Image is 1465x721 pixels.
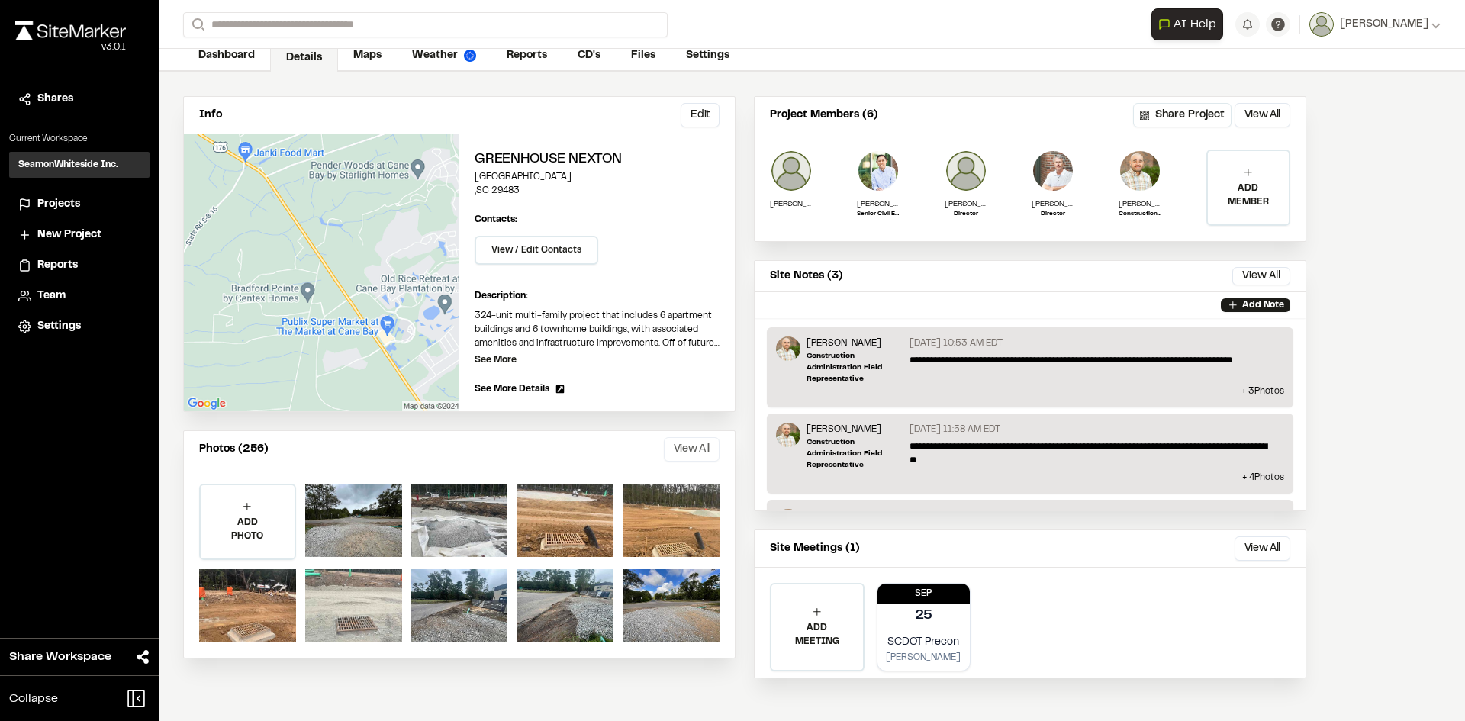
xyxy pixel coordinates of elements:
img: Thomas Steinkoenig [770,150,813,192]
span: New Project [37,227,101,243]
p: Site Meetings (1) [770,540,860,557]
h2: Greenhouse Nexton [475,150,720,170]
p: [PERSON_NAME] [1032,198,1074,210]
h3: SeamonWhiteside Inc. [18,158,118,172]
a: Shares [18,91,140,108]
img: Sinuhe Perez [776,336,800,361]
p: [PERSON_NAME] [857,198,900,210]
p: ADD MEMBER [1208,182,1289,209]
button: View / Edit Contacts [475,236,598,265]
p: [DATE] 3:56 PM EDT [910,509,997,523]
a: Reports [18,257,140,274]
p: SCDOT Precon [884,634,964,651]
a: CD's [562,41,616,70]
p: Director [1032,210,1074,219]
button: Open AI Assistant [1151,8,1223,40]
p: Photos (256) [199,441,269,458]
p: [PERSON_NAME] [807,336,903,350]
p: Current Workspace [9,132,150,146]
span: Share Workspace [9,648,111,666]
img: rebrand.png [15,21,126,40]
button: Edit [681,103,720,127]
a: Details [270,43,338,72]
button: Search [183,12,211,37]
span: Reports [37,257,78,274]
a: Maps [338,41,397,70]
div: Oh geez...please don't... [15,40,126,54]
span: Settings [37,318,81,335]
p: ADD MEETING [771,621,863,649]
p: [PERSON_NAME] [807,423,903,436]
button: [PERSON_NAME] [1309,12,1441,37]
button: View All [1232,267,1290,285]
a: Settings [18,318,140,335]
img: Sinuhe Perez [776,423,800,447]
a: Files [616,41,671,70]
p: , SC 29483 [475,184,720,198]
p: Construction Administration Field Representative [807,350,903,385]
div: Open AI Assistant [1151,8,1229,40]
p: 25 [915,606,933,626]
p: Director [945,210,987,219]
span: Team [37,288,66,304]
button: View All [664,437,720,462]
p: Info [199,107,222,124]
span: [PERSON_NAME] [1340,16,1428,33]
img: precipai.png [464,50,476,62]
p: Description: [475,289,720,303]
a: Weather [397,41,491,70]
span: Collapse [9,690,58,708]
a: Team [18,288,140,304]
p: ADD PHOTO [201,516,295,543]
p: Project Members (6) [770,107,878,124]
img: Sinuhe Perez [776,509,800,533]
a: Projects [18,196,140,213]
a: Settings [671,41,745,70]
span: See More Details [475,382,549,396]
span: Shares [37,91,73,108]
p: [DATE] 10:53 AM EDT [910,336,1003,350]
p: Construction Administration Field Representative [807,436,903,471]
p: Sep [877,587,971,600]
p: [DATE] 11:58 AM EDT [910,423,1000,436]
p: + 3 Photo s [776,385,1284,398]
img: Andy Wong [857,150,900,192]
img: User [1309,12,1334,37]
a: Reports [491,41,562,70]
span: AI Help [1174,15,1216,34]
p: [PERSON_NAME] [945,198,987,210]
p: + 4 Photo s [776,471,1284,484]
p: Construction Administration Field Representative [1119,210,1161,219]
p: Contacts: [475,213,517,227]
p: Site Notes (3) [770,268,843,285]
img: Buddy Pusser [945,150,987,192]
p: [PERSON_NAME] [770,198,813,210]
button: Share Project [1133,103,1232,127]
p: [PERSON_NAME] [1119,198,1161,210]
p: Add Note [1242,298,1284,312]
p: [PERSON_NAME] [884,651,964,665]
p: 324-unit multi-family project that includes 6 apartment buildings and 6 townhome buildings, with ... [475,309,720,350]
span: Projects [37,196,80,213]
img: Donald Jones [1032,150,1074,192]
p: See More [475,353,517,367]
a: Dashboard [183,41,270,70]
p: [PERSON_NAME] [807,509,903,523]
button: View All [1235,536,1290,561]
button: View All [1235,103,1290,127]
p: Senior Civil Engineer [857,210,900,219]
p: [GEOGRAPHIC_DATA] [475,170,720,184]
a: New Project [18,227,140,243]
img: Sinuhe Perez [1119,150,1161,192]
